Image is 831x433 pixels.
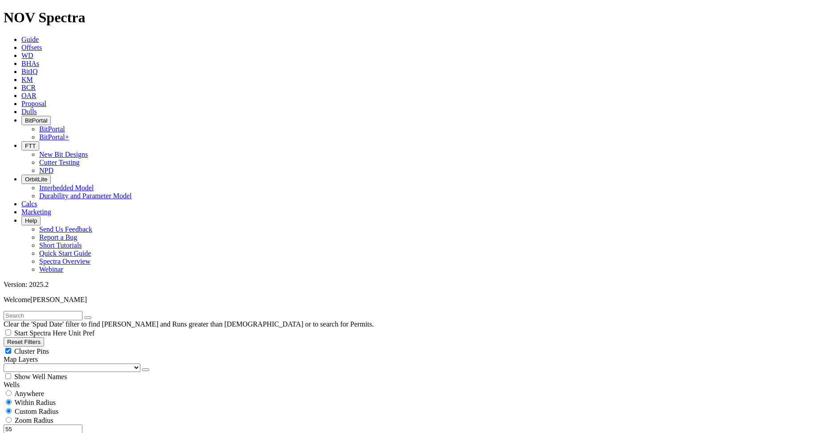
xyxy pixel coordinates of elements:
div: Wells [4,381,827,389]
a: BitIQ [21,68,37,75]
span: Zoom Radius [15,417,53,424]
h1: NOV Spectra [4,9,827,26]
a: Short Tutorials [39,241,82,249]
button: Help [21,216,41,225]
span: [PERSON_NAME] [30,296,87,303]
a: Webinar [39,266,63,273]
a: Proposal [21,100,46,107]
span: Map Layers [4,355,38,363]
span: BitPortal [25,117,47,124]
a: BitPortal [39,125,65,133]
span: Clear the 'Spud Date' filter to find [PERSON_NAME] and Runs greater than [DEMOGRAPHIC_DATA] or to... [4,320,374,328]
a: Offsets [21,44,42,51]
a: Spectra Overview [39,257,90,265]
span: Start Spectra Here [14,329,66,337]
p: Welcome [4,296,827,304]
a: Durability and Parameter Model [39,192,132,200]
span: Custom Radius [15,408,58,415]
a: Calcs [21,200,37,208]
a: NPD [39,167,53,174]
button: OrbitLite [21,175,51,184]
button: Reset Filters [4,337,44,347]
a: Send Us Feedback [39,225,92,233]
a: BCR [21,84,36,91]
span: Cluster Pins [14,347,49,355]
a: Report a Bug [39,233,77,241]
a: Quick Start Guide [39,249,91,257]
a: WD [21,52,33,59]
input: Search [4,311,82,320]
a: BitPortal+ [39,133,69,141]
input: Start Spectra Here [5,330,11,335]
a: New Bit Designs [39,151,88,158]
a: Dulls [21,108,37,115]
span: Within Radius [15,399,56,406]
span: FTT [25,143,36,149]
span: Show Well Names [14,373,67,380]
a: KM [21,76,33,83]
a: OAR [21,92,37,99]
button: FTT [21,141,39,151]
span: Help [25,217,37,224]
span: OrbitLite [25,176,47,183]
div: Version: 2025.2 [4,281,827,289]
button: BitPortal [21,116,51,125]
span: Unit Pref [68,329,94,337]
a: Cutter Testing [39,159,80,166]
span: Anywhere [14,390,44,397]
a: Interbedded Model [39,184,94,192]
a: Guide [21,36,39,43]
a: BHAs [21,60,39,67]
a: Marketing [21,208,51,216]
